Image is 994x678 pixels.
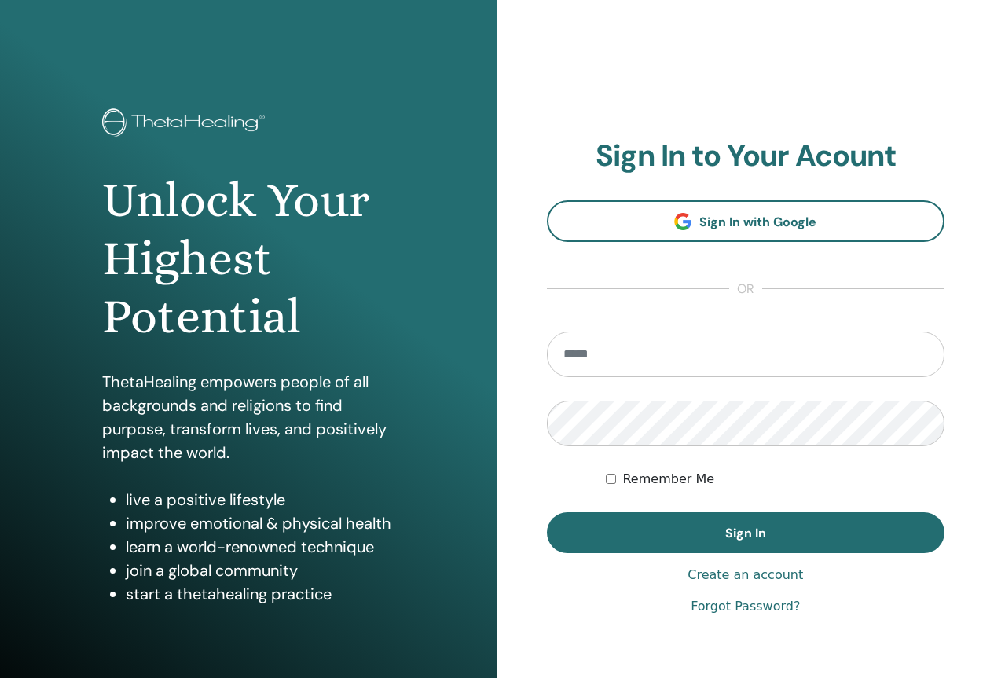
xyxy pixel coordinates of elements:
p: ThetaHealing empowers people of all backgrounds and religions to find purpose, transform lives, a... [102,370,394,464]
h1: Unlock Your Highest Potential [102,171,394,346]
a: Forgot Password? [691,597,800,616]
h2: Sign In to Your Acount [547,138,945,174]
a: Create an account [688,566,803,585]
li: live a positive lifestyle [126,488,394,511]
a: Sign In with Google [547,200,945,242]
li: improve emotional & physical health [126,511,394,535]
div: Keep me authenticated indefinitely or until I manually logout [606,470,944,489]
li: learn a world-renowned technique [126,535,394,559]
label: Remember Me [622,470,714,489]
span: Sign In [725,525,766,541]
span: Sign In with Google [699,214,816,230]
li: join a global community [126,559,394,582]
li: start a thetahealing practice [126,582,394,606]
button: Sign In [547,512,945,553]
span: or [729,280,762,299]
